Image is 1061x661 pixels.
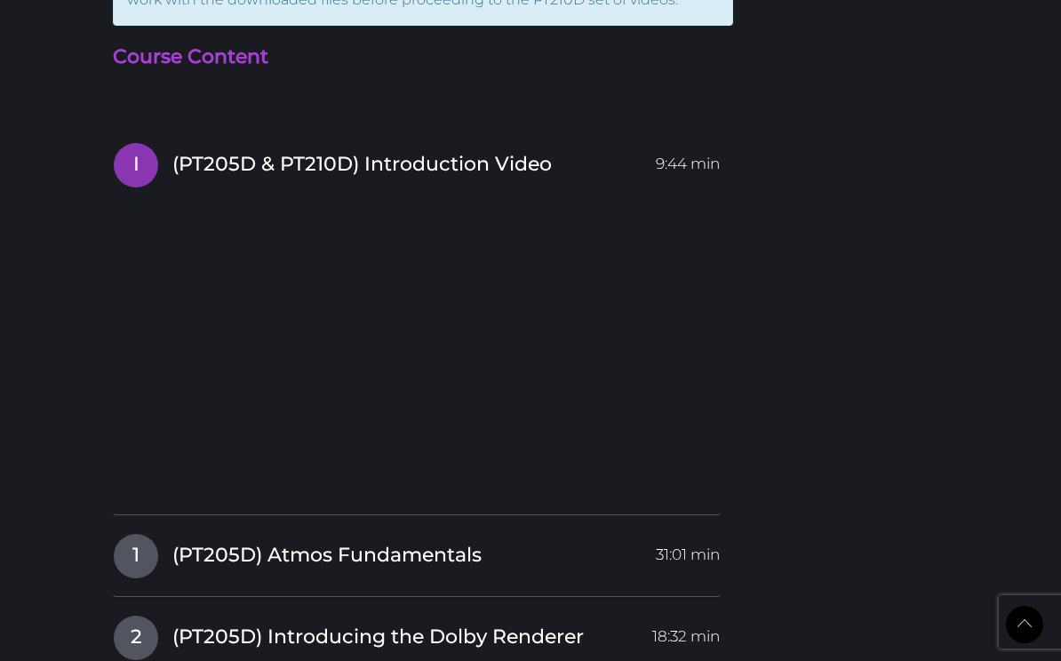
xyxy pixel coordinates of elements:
a: 1(PT205D) Atmos Fundamentals31:01 min [113,533,721,570]
a: 2(PT205D) Introducing the Dolby Renderer18:32 min [113,615,721,652]
span: 18:32 min [652,616,720,648]
h4: Course Content [113,44,733,71]
span: (PT205D & PT210D) Introduction Video [172,151,552,179]
span: 9:44 min [656,143,720,175]
span: (PT205D) Atmos Fundamentals [172,542,482,569]
a: I(PT205D & PT210D) Introduction Video9:44 min [113,142,721,179]
span: I [114,143,158,187]
a: Back to Top [1006,606,1043,643]
span: 31:01 min [656,534,720,566]
span: 1 [114,534,158,578]
span: (PT205D) Introducing the Dolby Renderer [172,624,584,651]
span: 2 [114,616,158,660]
